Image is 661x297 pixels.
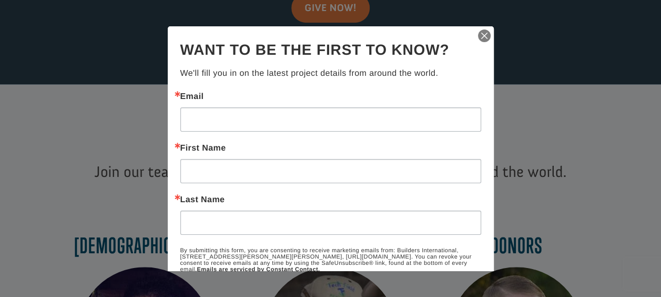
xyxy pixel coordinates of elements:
[25,32,89,40] strong: Builders International
[477,28,492,43] img: ctct-close-x.svg
[28,42,119,49] span: Columbia , [GEOGRAPHIC_DATA]
[180,196,481,204] label: Last Name
[180,144,481,153] label: First Name
[180,39,481,61] h2: Want to be the first to know?
[180,93,481,101] label: Email
[19,11,145,32] div: [PERSON_NAME] & [PERSON_NAME] donated $100
[197,266,320,273] a: Emails are serviced by Constant Contact.
[180,247,481,273] p: By submitting this form, you are consenting to receive marketing emails from: Builders Internatio...
[19,42,26,49] img: US.png
[149,21,196,40] button: Donate
[180,67,481,80] p: We'll fill you in on the latest project details from around the world.
[19,33,145,40] div: to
